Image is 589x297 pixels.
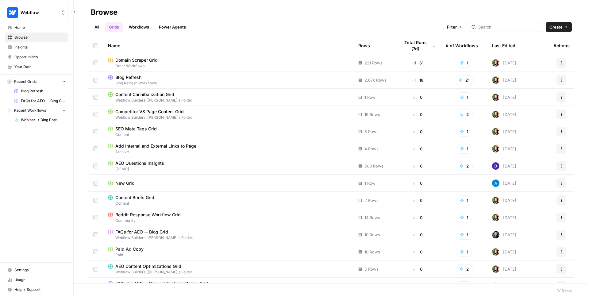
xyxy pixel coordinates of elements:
[14,44,66,50] span: Insights
[492,111,516,118] div: [DATE]
[5,52,68,62] a: Opportunities
[492,162,516,170] div: [DATE]
[364,180,375,186] span: 1 Row
[364,283,381,289] span: 27 Rows
[21,88,66,94] span: Blog Refresh
[108,80,348,86] span: Blog Refresh Workflows
[456,195,472,205] button: 1
[492,283,499,290] img: tfqcqvankhknr4alfzf7rpur2gif
[115,180,135,186] span: New Grid
[456,92,472,102] button: 1
[446,37,478,54] div: # of Workflows
[456,247,472,257] button: 1
[492,128,499,135] img: tfqcqvankhknr4alfzf7rpur2gif
[492,214,516,221] div: [DATE]
[549,24,563,30] span: Create
[115,143,196,149] span: Add Internal and External Links to Page
[11,96,68,106] a: FAQs for AEO -- Blog Grid
[108,143,348,155] a: Add Internal and External Links to PageArchive
[7,7,18,18] img: Webflow Logo
[492,59,499,67] img: tfqcqvankhknr4alfzf7rpur2gif
[400,163,436,169] div: 0
[108,201,348,206] span: Content
[447,24,457,30] span: Filter
[115,126,157,132] span: SEO Meta Tags Grid
[492,283,516,290] div: [DATE]
[108,74,348,86] a: Blog RefreshBlog Refresh Workflows
[108,57,348,69] a: Domain Scraper GridOther Workflows
[108,37,348,54] div: Name
[14,35,66,40] span: Browse
[11,86,68,96] a: Blog Refresh
[492,179,516,187] div: [DATE]
[14,108,46,113] span: Recent Workflows
[443,22,466,32] button: Filter
[546,22,572,32] button: Create
[108,218,348,223] span: Community
[108,149,348,155] span: Archive
[115,280,208,287] span: FAQs for AEO -- Product/Features Pages Grid
[108,252,348,258] span: Paid
[364,214,380,221] span: 14 Rows
[456,110,473,119] button: 2
[492,94,499,101] img: tfqcqvankhknr4alfzf7rpur2gif
[364,249,380,255] span: 10 Rows
[456,281,473,291] button: 2
[21,117,66,123] span: Webinar -> Blog Post
[14,287,66,292] span: Help + Support
[364,266,379,272] span: 5 Rows
[115,160,164,166] span: AEO Questions Insights
[492,128,516,135] div: [DATE]
[5,265,68,275] a: Settings
[478,24,541,30] input: Search
[364,129,379,135] span: 5 Rows
[492,37,515,54] div: Last Edited
[105,22,123,32] a: Grids
[115,74,141,80] span: Blog Refresh
[364,146,379,152] span: 4 Rows
[108,109,348,120] a: Competitor VS Page Content GridWebflow Builders ([PERSON_NAME]'s Folder)
[557,287,572,293] div: 17 Grids
[400,232,436,238] div: 0
[5,23,68,33] a: Home
[108,126,348,137] a: SEO Meta Tags GridContent
[115,212,181,218] span: Reddit Response Workflow Grid
[14,79,37,84] span: Recent Grids
[492,197,499,204] img: tfqcqvankhknr4alfzf7rpur2gif
[115,91,174,98] span: Content Cannibalization Grid
[455,75,474,85] button: 21
[492,145,499,152] img: tfqcqvankhknr4alfzf7rpur2gif
[400,60,436,66] div: 61
[5,62,68,72] a: Your Data
[108,246,348,258] a: Paid Ad CopyPaid
[492,265,499,273] img: tfqcqvankhknr4alfzf7rpur2gif
[21,98,66,104] span: FAQs for AEO -- Blog Grid
[108,212,348,223] a: Reddit Response Workflow GridCommunity
[456,58,472,68] button: 1
[155,22,190,32] a: Power Agents
[364,111,380,118] span: 16 Rows
[492,231,516,238] div: [DATE]
[492,111,499,118] img: tfqcqvankhknr4alfzf7rpur2gif
[400,283,436,289] div: 0
[492,231,499,238] img: tr8xfd7ur9norgr6x98lqj6ojipa
[364,197,379,203] span: 2 Rows
[115,195,154,201] span: Content Briefs Grid
[364,77,387,83] span: 2.67k Rows
[492,162,499,170] img: 6clbhjv5t98vtpq4yyt91utag0vy
[400,197,436,203] div: 0
[5,33,68,42] a: Browse
[108,160,348,172] a: AEO Questions Insights[DEMO]
[14,267,66,273] span: Settings
[14,54,66,60] span: Opportunities
[108,195,348,206] a: Content Briefs GridContent
[14,64,66,70] span: Your Data
[108,229,348,241] a: FAQs for AEO -- Blog GridWebflow Builders ([PERSON_NAME]'s Folder)
[108,132,348,137] span: Content
[456,264,473,274] button: 2
[115,246,144,252] span: Paid Ad Copy
[108,263,348,275] a: AEO Content Optimizations GridWebflow Builders ([PERSON_NAME]'s Folder)
[400,94,436,100] div: 0
[492,145,516,152] div: [DATE]
[492,76,516,84] div: [DATE]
